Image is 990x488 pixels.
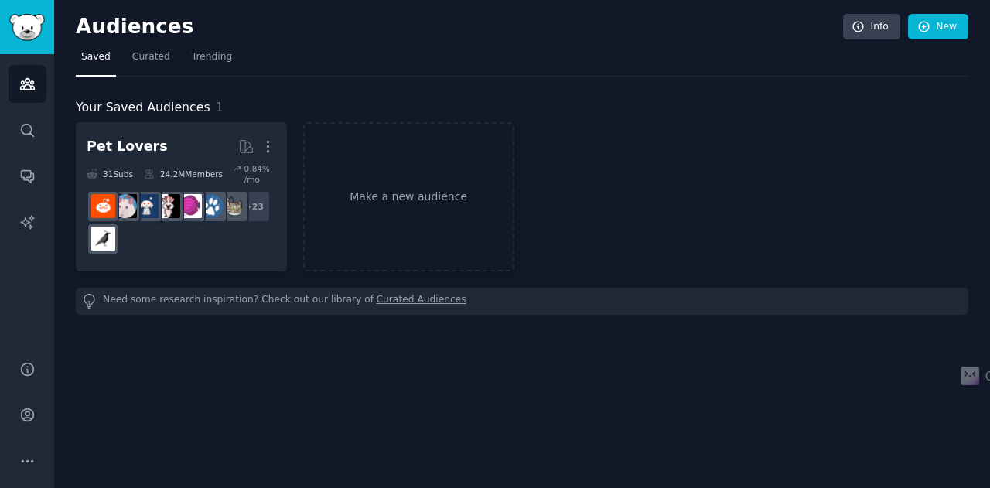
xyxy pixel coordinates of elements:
div: Need some research inspiration? Check out our library of [76,288,968,315]
div: 31 Sub s [87,163,133,185]
a: Make a new audience [303,122,514,271]
img: dogswithjobs [135,194,159,218]
div: + 23 [238,190,271,223]
span: Your Saved Audiences [76,98,210,118]
span: 1 [216,100,224,114]
img: dogs [200,194,224,218]
a: Pet Lovers31Subs24.2MMembers0.84% /mo+23catsdogsAquariumsparrotsdogswithjobsRATSBeardedDragonsbir... [76,122,287,271]
a: Saved [76,45,116,77]
span: Trending [192,50,232,64]
div: Pet Lovers [87,137,168,156]
span: Curated [132,50,170,64]
a: Info [843,14,900,40]
span: Saved [81,50,111,64]
img: cats [221,194,245,218]
img: parrots [156,194,180,218]
a: Curated [127,45,176,77]
div: 0.84 % /mo [244,163,276,185]
div: 24.2M Members [144,163,223,185]
a: Trending [186,45,237,77]
h2: Audiences [76,15,843,39]
a: New [908,14,968,40]
img: Aquariums [178,194,202,218]
img: BeardedDragons [91,194,115,218]
img: RATS [113,194,137,218]
img: birding [91,227,115,251]
a: Curated Audiences [377,293,466,309]
img: GummySearch logo [9,14,45,41]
